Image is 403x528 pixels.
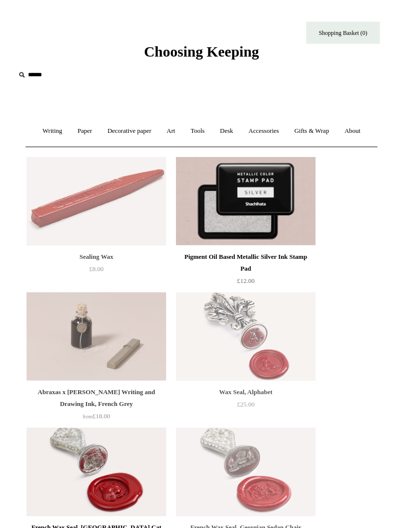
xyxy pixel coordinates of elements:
a: Paper [71,118,99,144]
span: £8.00 [89,265,103,273]
a: French Wax Seal, Cheshire Cat French Wax Seal, Cheshire Cat [27,428,166,516]
img: Sealing Wax [27,157,166,246]
img: Wax Seal, Alphabet [176,292,316,381]
span: Choosing Keeping [144,43,259,60]
a: Writing [36,118,69,144]
a: Wax Seal, Alphabet Wax Seal, Alphabet [176,292,316,381]
img: Abraxas x Steve Harrison Writing and Drawing Ink, French Grey [27,292,166,381]
div: Abraxas x [PERSON_NAME] Writing and Drawing Ink, French Grey [29,386,164,410]
a: Pigment Oil Based Metallic Silver Ink Stamp Pad £12.00 [176,251,316,291]
a: Wax Seal, Alphabet £25.00 [176,386,316,427]
span: £25.00 [237,401,255,408]
div: Pigment Oil Based Metallic Silver Ink Stamp Pad [178,251,313,275]
a: Sealing Wax £8.00 [27,251,166,291]
img: French Wax Seal, Cheshire Cat [27,428,166,516]
a: Accessories [242,118,286,144]
img: Pigment Oil Based Metallic Silver Ink Stamp Pad [176,157,316,246]
a: Choosing Keeping [144,51,259,58]
span: from [83,414,92,419]
span: £18.00 [83,412,110,420]
a: Pigment Oil Based Metallic Silver Ink Stamp Pad Pigment Oil Based Metallic Silver Ink Stamp Pad [176,157,316,246]
a: Art [160,118,182,144]
a: About [338,118,368,144]
span: £12.00 [237,277,255,284]
a: Sealing Wax Sealing Wax [27,157,166,246]
div: Sealing Wax [29,251,164,263]
div: Wax Seal, Alphabet [178,386,313,398]
img: French Wax Seal, Georgian Sedan Chair [176,428,316,516]
a: Gifts & Wrap [288,118,336,144]
a: Abraxas x Steve Harrison Writing and Drawing Ink, French Grey Abraxas x Steve Harrison Writing an... [27,292,166,381]
a: French Wax Seal, Georgian Sedan Chair French Wax Seal, Georgian Sedan Chair [176,428,316,516]
a: Shopping Basket (0) [306,22,380,44]
a: Decorative paper [101,118,158,144]
a: Abraxas x [PERSON_NAME] Writing and Drawing Ink, French Grey from£18.00 [27,386,166,427]
a: Desk [213,118,240,144]
a: Tools [184,118,212,144]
